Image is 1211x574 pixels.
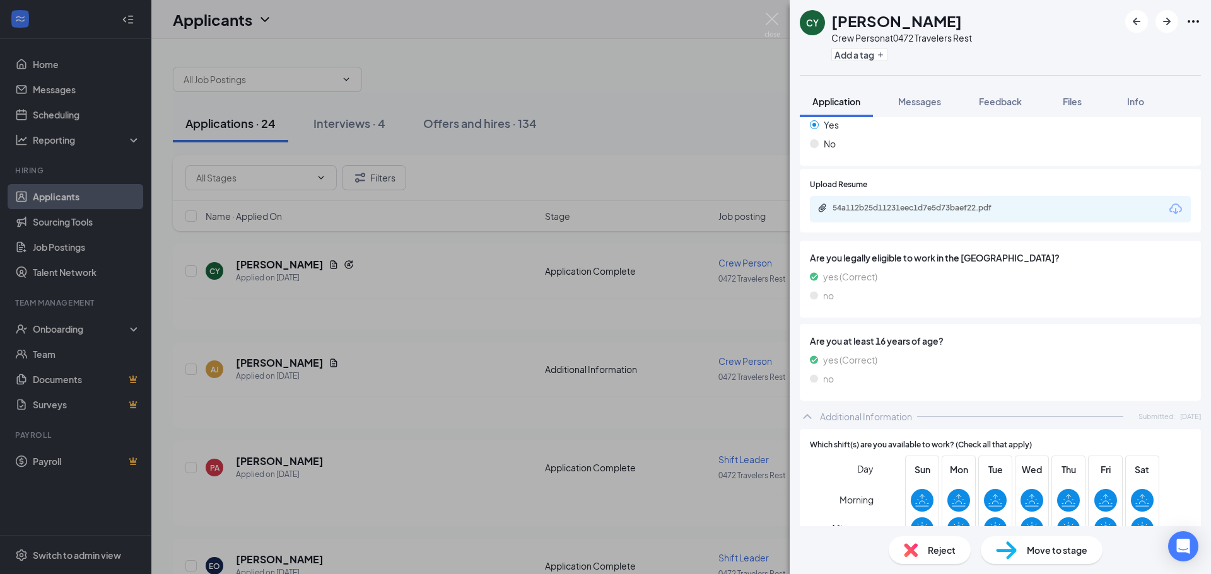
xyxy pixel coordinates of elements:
[812,96,860,107] span: Application
[1155,10,1178,33] button: ArrowRight
[823,270,877,284] span: yes (Correct)
[810,251,1191,265] span: Are you legally eligible to work in the [GEOGRAPHIC_DATA]?
[1138,411,1175,422] span: Submitted:
[817,203,828,213] svg: Paperclip
[1057,462,1080,476] span: Thu
[1159,14,1174,29] svg: ArrowRight
[1125,10,1148,33] button: ArrowLeftNew
[1063,96,1082,107] span: Files
[1186,14,1201,29] svg: Ellipses
[984,462,1007,476] span: Tue
[831,48,887,61] button: PlusAdd a tag
[824,118,839,132] span: Yes
[824,137,836,151] span: No
[1027,543,1087,557] span: Move to stage
[833,203,1009,213] div: 54a112b25d11231eec1d7e5d73baef22.pdf
[820,410,912,423] div: Additional Information
[1127,96,1144,107] span: Info
[1021,462,1043,476] span: Wed
[1168,531,1198,561] div: Open Intercom Messenger
[817,203,1022,215] a: Paperclip54a112b25d11231eec1d7e5d73baef22.pdf
[800,409,815,424] svg: ChevronUp
[1129,14,1144,29] svg: ArrowLeftNew
[1168,202,1183,217] svg: Download
[823,353,877,367] span: yes (Correct)
[947,462,970,476] span: Mon
[831,32,972,44] div: Crew Person at 0472 Travelers Rest
[810,334,1191,348] span: Are you at least 16 years of age?
[810,179,867,191] span: Upload Resume
[857,462,874,476] span: Day
[1180,411,1201,422] span: [DATE]
[1131,462,1154,476] span: Sat
[1094,462,1117,476] span: Fri
[823,372,834,386] span: no
[928,543,956,557] span: Reject
[840,488,874,511] span: Morning
[831,517,874,539] span: Afternoon
[823,289,834,302] span: no
[877,51,884,59] svg: Plus
[831,10,962,32] h1: [PERSON_NAME]
[810,439,1032,451] span: Which shift(s) are you available to work? (Check all that apply)
[979,96,1022,107] span: Feedback
[806,16,819,29] div: CY
[898,96,941,107] span: Messages
[911,462,933,476] span: Sun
